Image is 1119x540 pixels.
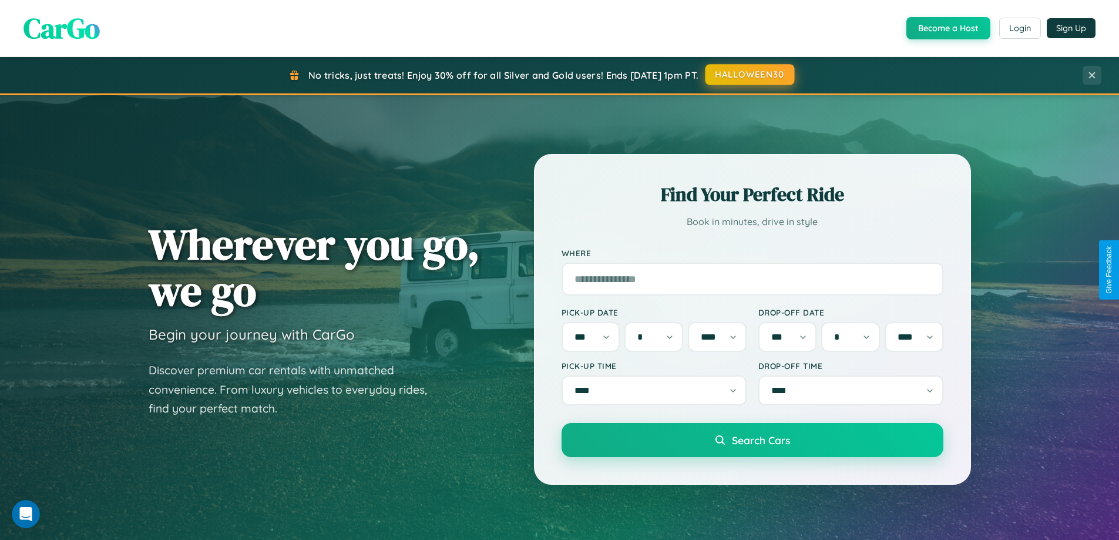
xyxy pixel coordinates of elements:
[23,9,100,48] span: CarGo
[1105,246,1113,294] div: Give Feedback
[1047,18,1096,38] button: Sign Up
[906,17,990,39] button: Become a Host
[149,221,480,314] h1: Wherever you go, we go
[149,361,442,418] p: Discover premium car rentals with unmatched convenience. From luxury vehicles to everyday rides, ...
[562,248,943,258] label: Where
[562,423,943,457] button: Search Cars
[562,307,747,317] label: Pick-up Date
[758,361,943,371] label: Drop-off Time
[758,307,943,317] label: Drop-off Date
[732,434,790,447] span: Search Cars
[12,500,40,528] iframe: Intercom live chat
[999,18,1041,39] button: Login
[562,213,943,230] p: Book in minutes, drive in style
[562,361,747,371] label: Pick-up Time
[705,64,795,85] button: HALLOWEEN30
[308,69,698,81] span: No tricks, just treats! Enjoy 30% off for all Silver and Gold users! Ends [DATE] 1pm PT.
[562,182,943,207] h2: Find Your Perfect Ride
[149,326,355,343] h3: Begin your journey with CarGo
